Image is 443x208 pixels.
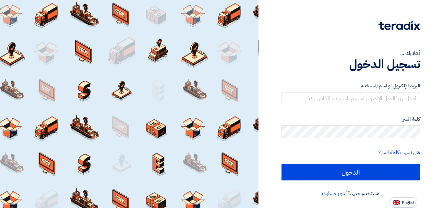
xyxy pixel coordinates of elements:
label: كلمة السر [281,116,420,123]
img: Teradix logo [378,21,420,30]
label: البريد الإلكتروني او اسم المستخدم [281,82,420,90]
span: English [402,201,415,205]
div: أهلا بك ... [281,49,420,57]
div: مستخدم جديد؟ [281,190,420,197]
input: الدخول [281,164,420,180]
a: أنشئ حسابك [322,190,348,197]
input: أدخل بريد العمل الإلكتروني او اسم المستخدم الخاص بك ... [281,92,420,105]
a: هل نسيت كلمة السر؟ [378,149,420,156]
img: en-US.png [393,200,400,205]
h1: تسجيل الدخول [281,57,420,71]
button: English [389,197,417,208]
